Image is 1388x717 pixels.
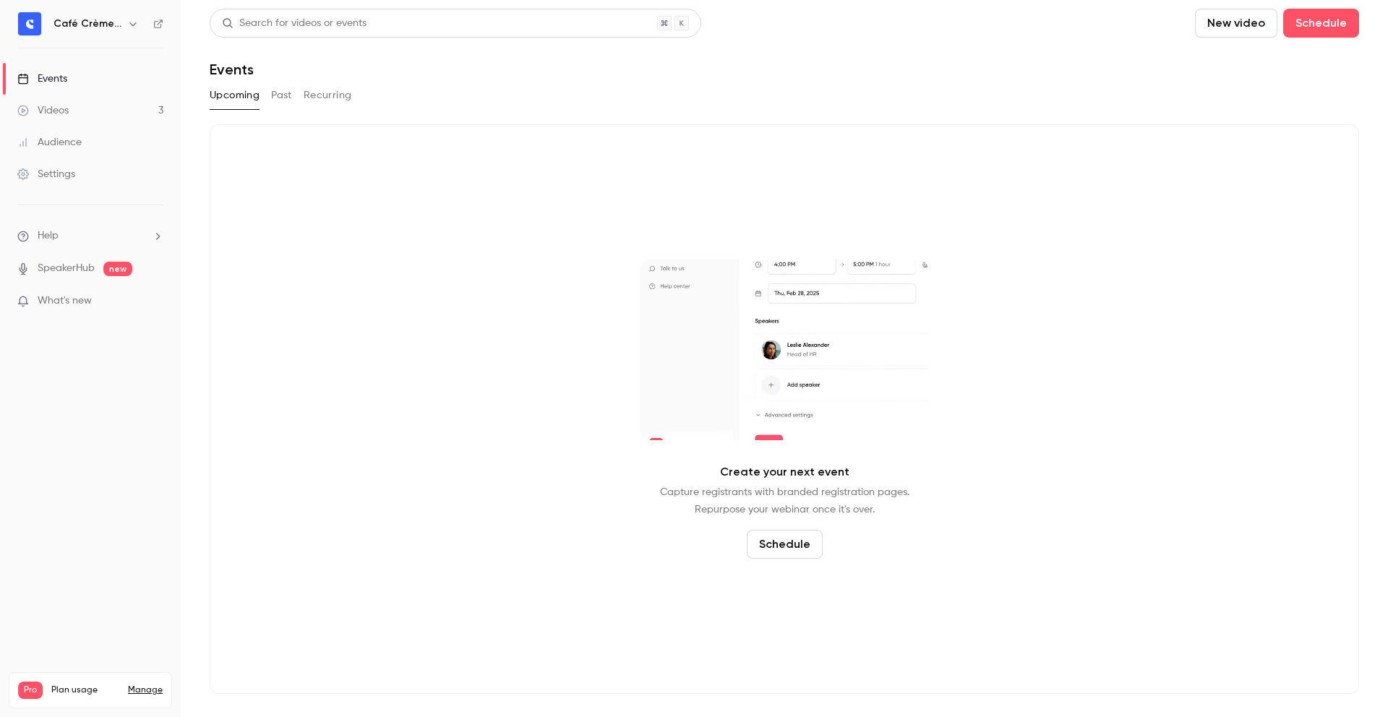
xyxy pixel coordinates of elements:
[17,135,82,150] div: Audience
[210,84,260,107] button: Upcoming
[51,684,119,696] span: Plan usage
[720,463,849,481] p: Create your next event
[1283,9,1359,38] button: Schedule
[210,61,254,78] h1: Events
[18,682,43,699] span: Pro
[103,262,132,276] span: new
[128,684,163,696] a: Manage
[747,530,823,559] button: Schedule
[17,103,69,118] div: Videos
[38,228,59,244] span: Help
[38,293,92,309] span: What's new
[38,261,95,276] a: SpeakerHub
[17,228,163,244] li: help-dropdown-opener
[1195,9,1277,38] button: New video
[18,12,41,35] img: Café Crème Club
[17,72,67,86] div: Events
[304,84,352,107] button: Recurring
[17,167,75,181] div: Settings
[271,84,292,107] button: Past
[660,484,909,518] p: Capture registrants with branded registration pages. Repurpose your webinar once it's over.
[53,17,121,31] h6: Café Crème Club
[222,16,367,31] div: Search for videos or events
